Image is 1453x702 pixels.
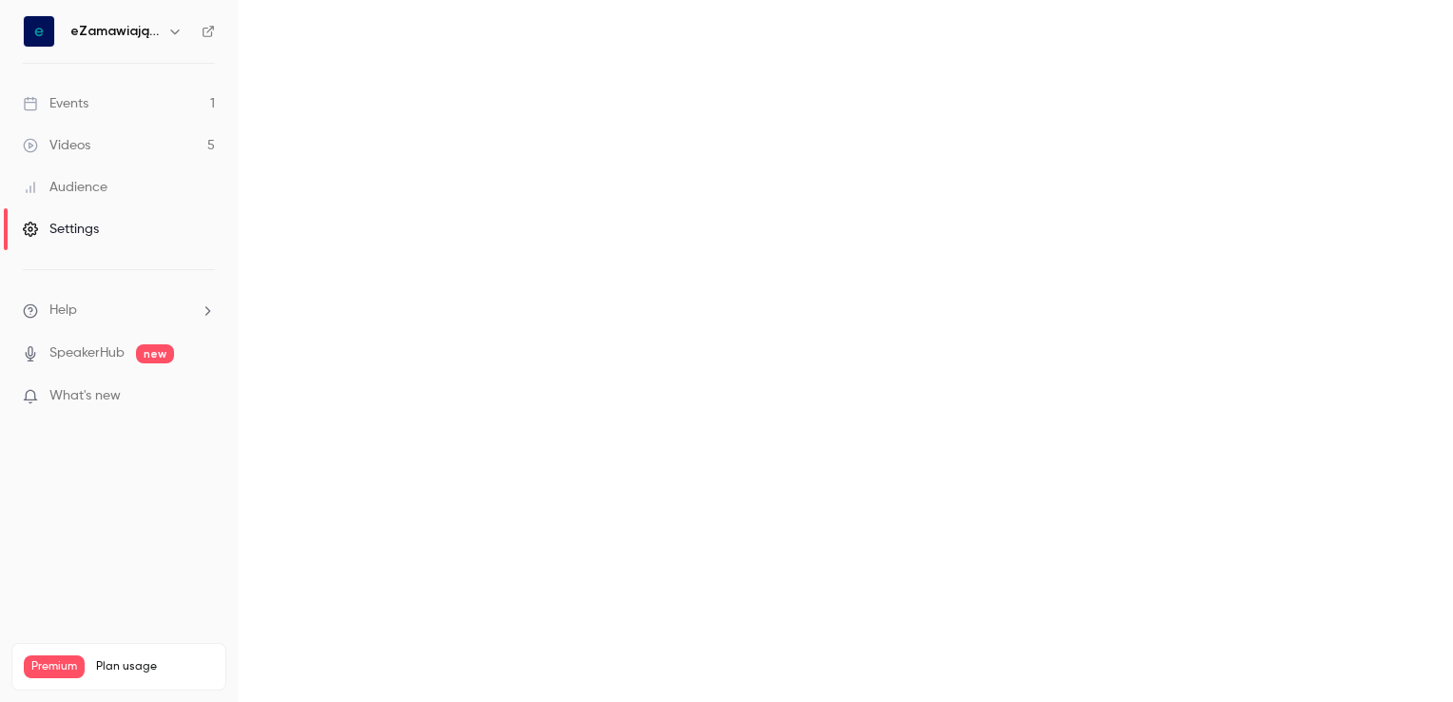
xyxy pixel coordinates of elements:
[23,136,90,155] div: Videos
[24,655,85,678] span: Premium
[24,16,54,47] img: eZamawiający
[23,301,215,321] li: help-dropdown-opener
[49,386,121,406] span: What's new
[192,388,215,405] iframe: Noticeable Trigger
[23,178,107,197] div: Audience
[96,659,214,674] span: Plan usage
[70,22,160,41] h6: eZamawiający
[49,343,125,363] a: SpeakerHub
[49,301,77,321] span: Help
[23,220,99,239] div: Settings
[23,94,88,113] div: Events
[136,344,174,363] span: new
